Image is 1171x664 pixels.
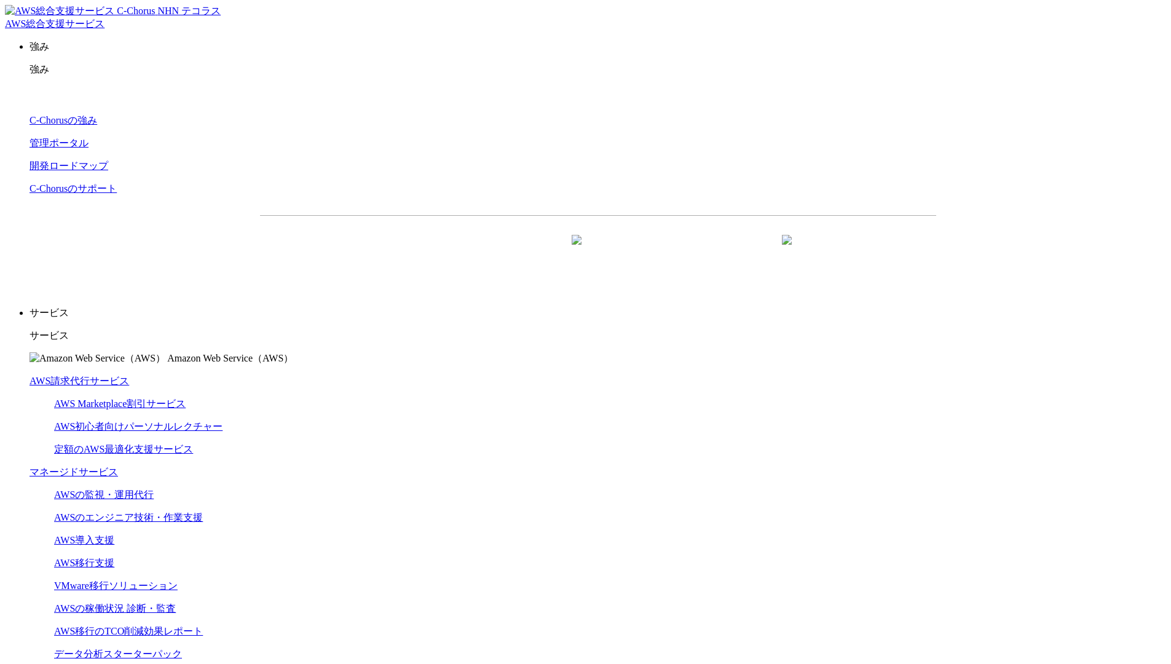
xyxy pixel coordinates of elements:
a: AWS移行支援 [54,558,114,568]
a: AWSの稼働状況 診断・監査 [54,603,176,614]
img: Amazon Web Service（AWS） [30,352,165,365]
a: データ分析スターターパック [54,649,182,659]
img: 矢印 [572,235,582,267]
a: AWSのエンジニア技術・作業支援 [54,512,203,523]
a: AWS初心者向けパーソナルレクチャー [54,421,223,432]
a: AWS Marketplace割引サービス [54,398,186,409]
span: Amazon Web Service（AWS） [167,353,293,363]
a: C-Chorusのサポート [30,183,117,194]
p: サービス [30,330,1166,342]
p: 強み [30,63,1166,76]
p: 強み [30,41,1166,53]
a: AWS導入支援 [54,535,114,545]
a: AWS移行のTCO削減効果レポート [54,626,203,636]
p: サービス [30,307,1166,320]
a: マネージドサービス [30,467,118,477]
img: AWS総合支援サービス C-Chorus [5,5,156,18]
img: 矢印 [782,235,792,267]
a: AWSの監視・運用代行 [54,489,154,500]
a: まずは相談する [604,235,802,266]
a: 資料を請求する [394,235,592,266]
a: 管理ポータル [30,138,89,148]
a: 開発ロードマップ [30,160,108,171]
a: 定額のAWS最適化支援サービス [54,444,193,454]
a: AWS請求代行サービス [30,376,129,386]
a: C-Chorusの強み [30,115,97,125]
a: AWS総合支援サービス C-Chorus NHN テコラスAWS総合支援サービス [5,6,221,29]
a: VMware移行ソリューション [54,580,178,591]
